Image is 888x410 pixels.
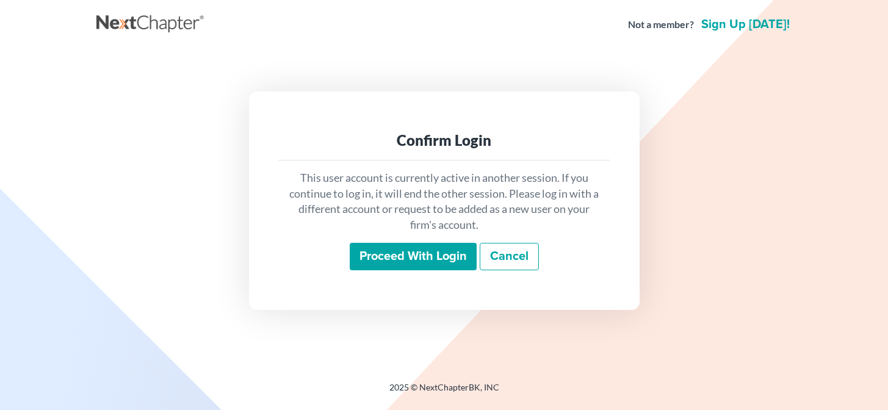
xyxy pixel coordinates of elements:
div: Confirm Login [288,131,601,150]
input: Proceed with login [350,243,477,271]
p: This user account is currently active in another session. If you continue to log in, it will end ... [288,170,601,233]
a: Cancel [480,243,539,271]
div: 2025 © NextChapterBK, INC [96,381,792,403]
strong: Not a member? [628,18,694,32]
a: Sign up [DATE]! [699,18,792,31]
